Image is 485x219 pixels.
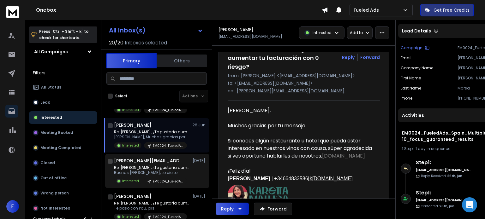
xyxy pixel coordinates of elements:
[416,159,471,166] h6: Step 1 :
[401,76,421,81] p: First Name
[114,206,190,211] p: Te paso con Pau, plis
[228,80,380,86] p: to: <[EMAIL_ADDRESS][DOMAIN_NAME]>
[114,135,190,140] p: [PERSON_NAME], Muchas gracias por
[114,130,190,135] p: Re: [PERSON_NAME], ¿Te gustaría aumentar
[115,94,128,99] label: Select
[221,206,234,212] div: Reply
[40,206,70,211] p: Not Interested
[153,143,183,148] p: EM0024_FueledAds_Spain_MultiplesIndustries_CEO_3-10_focus_guaranteed_results
[52,28,82,35] span: Ctrl + Shift + k
[228,107,375,114] p: [PERSON_NAME],
[122,179,139,183] p: Interested
[40,160,55,165] p: Closed
[434,7,470,13] p: Get Free Credits
[228,122,375,130] p: Muchas gracias por tu mensaje.
[228,176,270,181] span: [PERSON_NAME]
[228,72,380,79] p: from: [PERSON_NAME] <[EMAIL_ADDRESS][DOMAIN_NAME]>
[122,107,139,112] p: Interested
[109,27,146,33] h1: All Inbox(s)
[122,214,139,219] p: Interested
[34,49,68,55] h1: All Campaigns
[309,175,353,182] a: k[DOMAIN_NAME]
[401,86,421,91] p: Last Name
[193,123,207,128] p: 26 Jun
[421,174,462,178] p: Reply Received
[283,176,308,181] span: 664833586
[40,100,51,105] p: Lead
[401,45,422,50] p: Campaign
[402,28,431,34] p: Lead Details
[350,30,363,35] p: Add to
[6,200,19,213] button: F
[322,152,365,159] a: [DOMAIN_NAME]
[228,167,375,175] p: ¡Feliz día!
[29,141,97,154] button: Meeting Completed
[462,197,477,212] div: Open Intercom Messenger
[228,88,234,94] p: cc:
[29,202,97,215] button: Not Interested
[401,96,412,101] p: Phone
[39,28,88,41] p: Press to check for shortcuts.
[122,143,139,148] p: Interested
[6,6,19,18] img: logo
[416,198,471,203] h6: [EMAIL_ADDRESS][DOMAIN_NAME]
[29,172,97,184] button: Out of office
[29,187,97,199] button: Wrong person
[360,54,380,61] div: Forward
[416,146,450,151] span: 1 day in sequence
[114,193,152,199] h1: [PERSON_NAME]
[228,182,291,205] img: AIorK4wHzOLM1Qezdb5tCjHzqrSRfrq32V_rxoQCuFQ1NAYg9b_rxpM6sBvIzIYuXoSXERagD1iIIrjYD21m
[439,204,454,209] span: 26th, jun
[109,39,123,47] span: 20 / 20
[313,30,332,35] p: Interested
[401,55,411,61] p: Email
[153,108,183,112] p: EM0024_FueledAds_Spain_MultiplesIndustries_CEO_3-10_focus_guaranteed_results
[29,96,97,109] button: Lead
[193,194,207,199] p: [DATE]
[114,201,190,206] p: Re: [PERSON_NAME], ¿Te gustaría aumentar
[193,158,207,163] p: [DATE]
[125,39,167,47] h3: Inboxes selected
[219,34,282,39] p: [EMAIL_ADDRESS][DOMAIN_NAME]
[40,115,62,120] p: Interested
[157,54,207,68] button: Others
[416,168,471,172] h6: [EMAIL_ADDRESS][DOMAIN_NAME]
[40,145,81,150] p: Meeting Completed
[41,85,61,90] p: All Status
[272,176,283,181] span: | +34
[219,26,253,33] h1: [PERSON_NAME]
[29,126,97,139] button: Meeting Booked
[309,175,353,182] font: k
[402,146,413,151] span: 1 Step
[29,68,97,77] h3: Filters
[106,53,157,68] button: Primary
[29,157,97,169] button: Closed
[421,204,454,209] p: Contacted
[114,158,183,164] h1: [PERSON_NAME][EMAIL_ADDRESS][DOMAIN_NAME]
[153,179,183,184] p: EM0024_FueledAds_Spain_MultiplesIndustries_CEO_3-10_focus_guaranteed_results
[216,203,249,215] button: Reply
[401,66,433,71] p: Company Name
[228,137,375,160] p: Si conoces algún restaurante u hotel que pueda estar interesado en nuestros vinos con causa, súpe...
[40,191,69,196] p: Wrong person
[354,7,381,13] p: Fueled Ads
[114,165,190,170] p: Re: [PERSON_NAME], ¿Te gustaría aumentar
[228,45,337,71] h1: Re: [PERSON_NAME], ¿Te gustaría aumentar tu facturación con 0 riesgo?
[254,203,292,215] button: Forward
[312,176,353,181] font: [DOMAIN_NAME]
[29,45,97,58] button: All Campaigns
[29,111,97,124] button: Interested
[114,170,190,175] p: Buenas [PERSON_NAME], Lo cierto
[114,122,152,128] h1: [PERSON_NAME]
[40,130,73,135] p: Meeting Booked
[308,176,309,181] span: |
[447,174,462,178] span: 26th, jun
[420,4,474,16] button: Get Free Credits
[401,45,429,50] button: Campaign
[36,6,322,14] h1: Onebox
[29,81,97,94] button: All Status
[342,54,355,61] button: Reply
